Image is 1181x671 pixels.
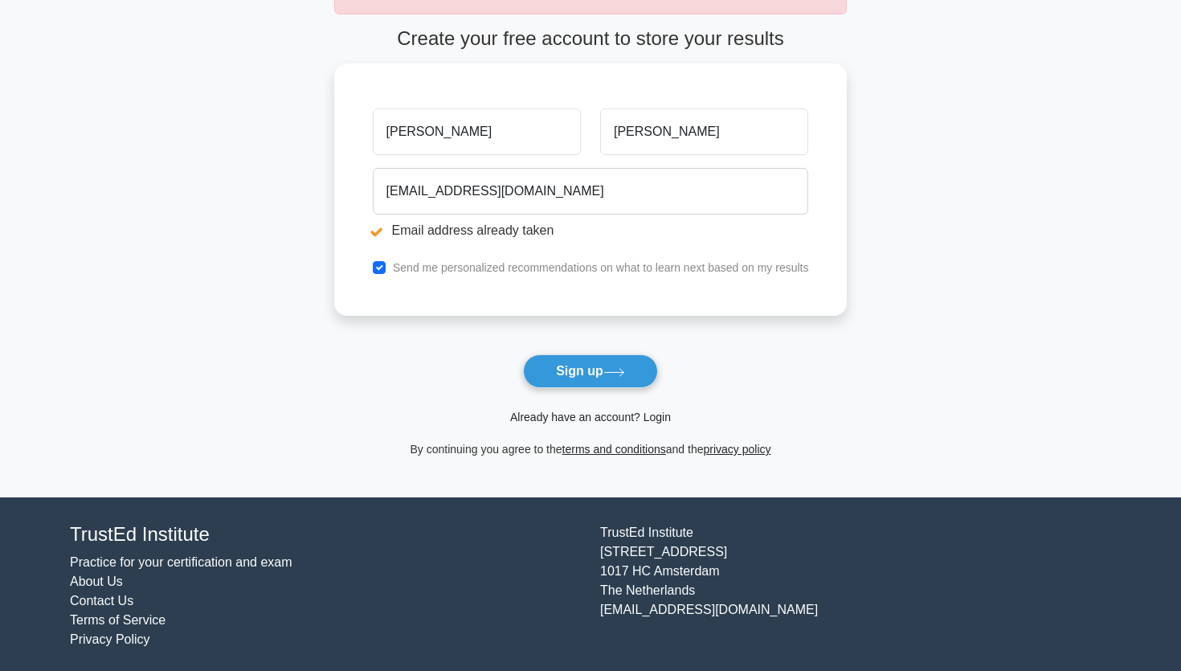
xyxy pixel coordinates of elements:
label: Send me personalized recommendations on what to learn next based on my results [393,261,809,274]
a: terms and conditions [562,443,666,456]
input: First name [373,108,581,155]
input: Last name [600,108,808,155]
input: Email [373,168,809,215]
h4: Create your free account to store your results [334,27,848,51]
button: Sign up [523,354,658,388]
div: By continuing you agree to the and the [325,440,857,459]
a: Already have an account? Login [510,411,671,423]
a: Practice for your certification and exam [70,555,292,569]
a: About Us [70,575,123,588]
a: Privacy Policy [70,632,150,646]
div: TrustEd Institute [STREET_ADDRESS] 1017 HC Amsterdam The Netherlands [EMAIL_ADDRESS][DOMAIN_NAME] [590,523,1121,649]
h4: TrustEd Institute [70,523,581,546]
a: privacy policy [704,443,771,456]
a: Terms of Service [70,613,166,627]
li: Email address already taken [373,221,809,240]
a: Contact Us [70,594,133,608]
